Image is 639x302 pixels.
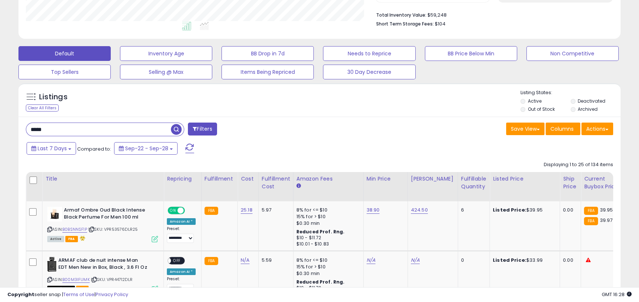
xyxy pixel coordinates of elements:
[39,92,68,102] h5: Listings
[411,257,420,264] a: N/A
[296,270,358,277] div: $0.30 min
[296,235,358,241] div: $10 - $11.72
[18,46,111,61] button: Default
[77,145,111,152] span: Compared to:
[205,207,218,215] small: FBA
[241,175,255,183] div: Cost
[65,236,78,242] span: FBA
[411,175,455,183] div: [PERSON_NAME]
[91,277,133,282] span: | SKU: VPR44712DLR
[435,20,446,27] span: $104
[581,123,613,135] button: Actions
[47,207,62,222] img: 31b3YlW4TnL._SL40_.jpg
[563,207,575,213] div: 0.00
[376,12,426,18] b: Total Inventory Value:
[296,241,358,247] div: $10.01 - $10.83
[493,175,557,183] div: Listed Price
[411,206,428,214] a: 424.50
[221,46,314,61] button: BB Drop in 7d
[26,104,59,111] div: Clear All Filters
[493,257,526,264] b: Listed Price:
[578,98,605,104] label: Deactivated
[125,145,168,152] span: Sep-22 - Sep-28
[461,175,487,191] div: Fulfillable Quantity
[528,106,554,112] label: Out of Stock
[241,257,250,264] a: N/A
[167,277,196,293] div: Preset:
[296,229,345,235] b: Reduced Prof. Rng.
[184,207,196,214] span: OFF
[461,207,484,213] div: 6
[168,207,178,214] span: ON
[367,257,375,264] a: N/A
[63,291,95,298] a: Terms of Use
[563,175,578,191] div: Ship Price
[526,46,619,61] button: Non Competitive
[47,207,158,241] div: ASIN:
[205,175,234,183] div: Fulfillment
[221,65,314,79] button: Items Being Repriced
[296,279,345,285] b: Reduced Prof. Rng.
[602,291,632,298] span: 2025-10-6 16:28 GMT
[188,123,217,135] button: Filters
[367,206,380,214] a: 38.90
[296,220,358,227] div: $0.30 min
[58,257,148,272] b: ARMAF club de nuit intense Man EDT Men New in Box, Black , 3.6 Fl Oz
[241,206,252,214] a: 25.18
[544,161,613,168] div: Displaying 1 to 25 of 134 items
[120,65,212,79] button: Selling @ Max
[578,106,598,112] label: Archived
[7,291,34,298] strong: Copyright
[167,175,198,183] div: Repricing
[262,175,290,191] div: Fulfillment Cost
[376,10,608,19] li: $59,248
[550,125,574,133] span: Columns
[376,21,434,27] b: Short Term Storage Fees:
[584,175,622,191] div: Current Buybox Price
[600,206,613,213] span: 39.95
[38,145,67,152] span: Last 7 Days
[600,217,613,224] span: 39.97
[425,46,517,61] button: BB Price Below Min
[323,46,415,61] button: Needs to Reprice
[521,89,621,96] p: Listing States:
[584,217,598,225] small: FBA
[367,175,405,183] div: Min Price
[47,236,64,242] span: All listings currently available for purchase on Amazon
[47,257,158,291] div: ASIN:
[493,257,554,264] div: $33.99
[506,123,544,135] button: Save View
[323,65,415,79] button: 30 Day Decrease
[205,257,218,265] small: FBA
[528,98,541,104] label: Active
[88,226,138,232] span: | SKU: VPR53576DLR25
[120,46,212,61] button: Inventory Age
[96,291,128,298] a: Privacy Policy
[296,175,360,183] div: Amazon Fees
[493,206,526,213] b: Listed Price:
[171,258,183,264] span: OFF
[563,257,575,264] div: 0.00
[78,236,86,241] i: hazardous material
[296,207,358,213] div: 8% for <= $10
[47,257,56,272] img: 31YtxkzX2OL._SL40_.jpg
[493,207,554,213] div: $39.95
[7,291,128,298] div: seller snap | |
[27,142,76,155] button: Last 7 Days
[296,183,301,189] small: Amazon Fees.
[546,123,580,135] button: Columns
[62,226,87,233] a: B0BSNNSF1P
[167,268,196,275] div: Amazon AI *
[167,226,196,243] div: Preset:
[296,213,358,220] div: 15% for > $10
[18,65,111,79] button: Top Sellers
[45,175,161,183] div: Title
[167,218,196,225] div: Amazon AI *
[296,257,358,264] div: 8% for <= $10
[114,142,178,155] button: Sep-22 - Sep-28
[461,257,484,264] div: 0
[262,257,288,264] div: 5.59
[62,277,90,283] a: B00M3IFUMK
[584,207,598,215] small: FBA
[262,207,288,213] div: 5.97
